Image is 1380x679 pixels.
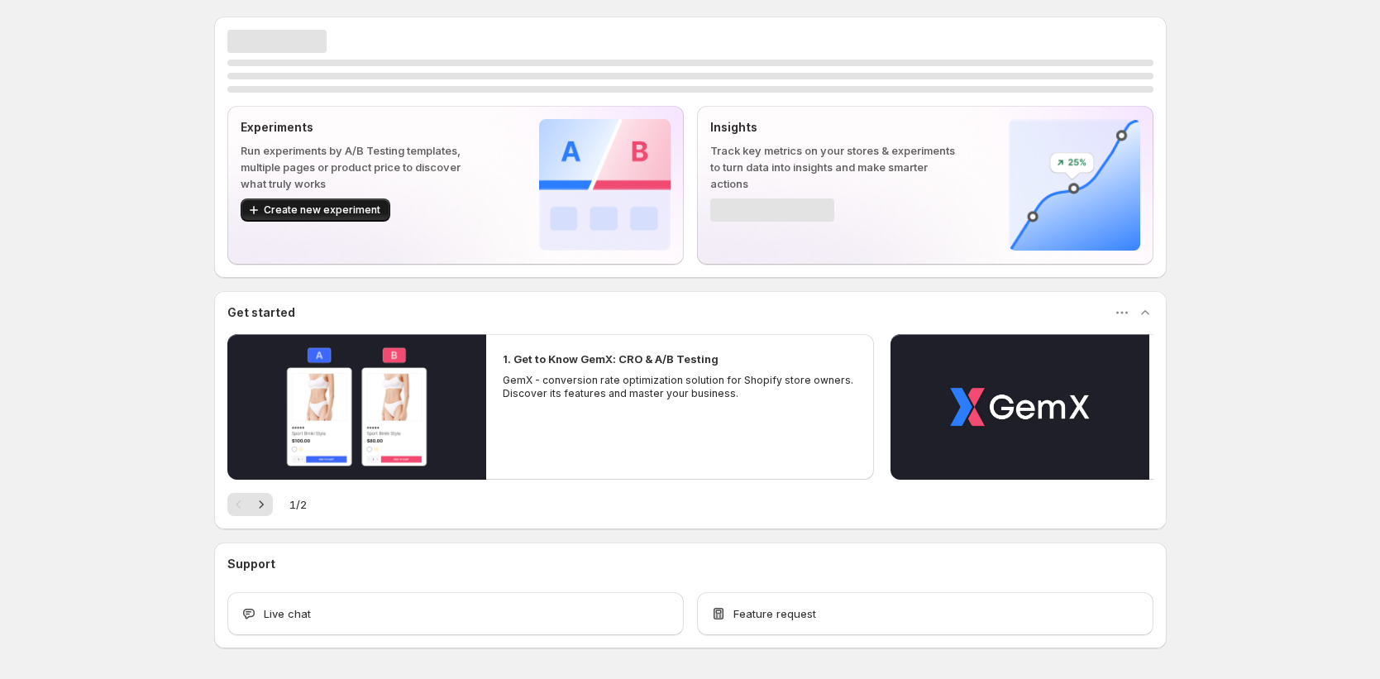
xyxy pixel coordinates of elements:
[733,605,816,622] span: Feature request
[503,351,719,367] h2: 1. Get to Know GemX: CRO & A/B Testing
[891,334,1149,480] button: Play video
[241,142,486,192] p: Run experiments by A/B Testing templates, multiple pages or product price to discover what truly ...
[289,496,307,513] span: 1 / 2
[227,334,486,480] button: Play video
[241,119,486,136] p: Experiments
[710,119,956,136] p: Insights
[241,198,390,222] button: Create new experiment
[539,119,671,251] img: Experiments
[264,203,380,217] span: Create new experiment
[1009,119,1140,251] img: Insights
[710,142,956,192] p: Track key metrics on your stores & experiments to turn data into insights and make smarter actions
[503,374,858,400] p: GemX - conversion rate optimization solution for Shopify store owners. Discover its features and ...
[227,304,295,321] h3: Get started
[227,556,275,572] h3: Support
[250,493,273,516] button: Next
[227,493,273,516] nav: Pagination
[264,605,311,622] span: Live chat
